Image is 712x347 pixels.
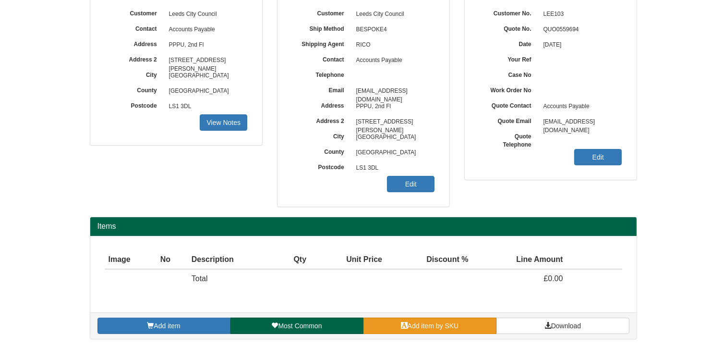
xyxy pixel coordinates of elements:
[164,22,248,37] span: Accounts Payable
[164,53,248,68] span: [STREET_ADDRESS][PERSON_NAME]
[539,114,622,130] span: [EMAIL_ADDRESS][DOMAIN_NAME]
[351,161,435,176] span: LS1 3DL
[479,114,539,125] label: Quote Email
[188,269,275,288] td: Total
[164,37,248,53] span: PPPU, 2nd Fl
[479,7,539,18] label: Customer No.
[278,322,322,330] span: Most Common
[539,99,622,114] span: Accounts Payable
[105,84,164,95] label: County
[292,7,351,18] label: Customer
[105,7,164,18] label: Customer
[479,37,539,49] label: Date
[292,130,351,141] label: City
[157,250,188,270] th: No
[351,130,435,145] span: [GEOGRAPHIC_DATA]
[351,84,435,99] span: [EMAIL_ADDRESS][DOMAIN_NAME]
[164,68,248,84] span: [GEOGRAPHIC_DATA]
[479,22,539,33] label: Quote No.
[351,7,435,22] span: Leeds City Council
[539,37,622,53] span: [DATE]
[188,250,275,270] th: Description
[292,84,351,95] label: Email
[539,7,622,22] span: LEE103
[496,318,629,334] a: Download
[275,250,310,270] th: Qty
[408,322,459,330] span: Add item by SKU
[351,53,435,68] span: Accounts Payable
[164,99,248,114] span: LS1 3DL
[292,68,351,79] label: Telephone
[97,222,629,231] h2: Items
[479,53,539,64] label: Your Ref
[292,161,351,172] label: Postcode
[292,145,351,156] label: County
[351,145,435,161] span: [GEOGRAPHIC_DATA]
[105,99,164,110] label: Postcode
[351,114,435,130] span: [STREET_ADDRESS][PERSON_NAME]
[292,53,351,64] label: Contact
[292,99,351,110] label: Address
[292,22,351,33] label: Ship Method
[351,22,435,37] span: BESPOKE4
[551,322,581,330] span: Download
[200,114,247,131] a: View Notes
[386,250,472,270] th: Discount %
[164,84,248,99] span: [GEOGRAPHIC_DATA]
[544,274,563,283] span: £0.00
[292,37,351,49] label: Shipping Agent
[472,250,567,270] th: Line Amount
[105,37,164,49] label: Address
[310,250,386,270] th: Unit Price
[105,53,164,64] label: Address 2
[154,322,180,330] span: Add item
[105,68,164,79] label: City
[292,114,351,125] label: Address 2
[351,99,435,114] span: PPPU, 2nd Fl
[351,37,435,53] span: RICO
[387,176,434,192] a: Edit
[105,22,164,33] label: Contact
[479,99,539,110] label: Quote Contact
[164,7,248,22] span: Leeds City Council
[479,68,539,79] label: Case No
[479,84,539,95] label: Work Order No
[479,130,539,149] label: Quote Telephone
[539,22,622,37] span: QUO0559694
[105,250,157,270] th: Image
[574,149,622,165] a: Edit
